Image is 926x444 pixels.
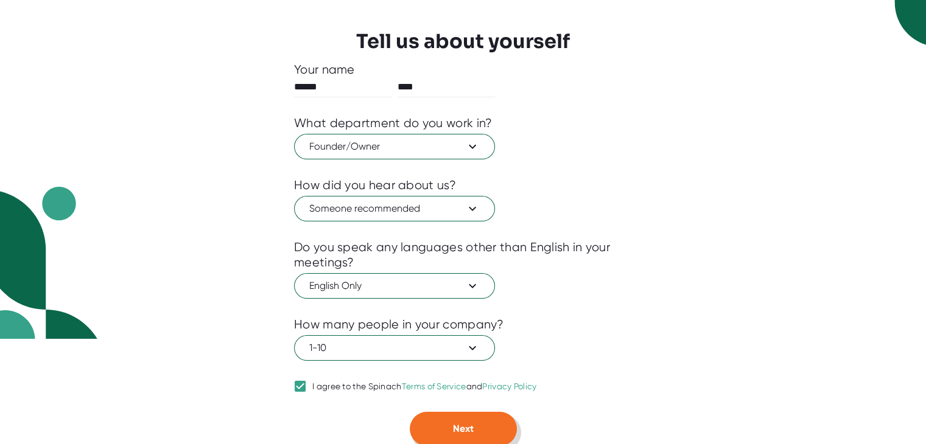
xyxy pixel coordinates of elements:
div: How many people in your company? [294,317,504,332]
span: Founder/Owner [309,139,480,154]
div: Your name [294,62,632,77]
div: Do you speak any languages other than English in your meetings? [294,240,632,270]
span: 1-10 [309,341,480,355]
a: Privacy Policy [482,381,536,391]
span: Next [453,423,474,434]
div: I agree to the Spinach and [312,381,537,392]
button: English Only [294,273,495,299]
h3: Tell us about yourself [356,30,570,53]
span: English Only [309,279,480,293]
div: How did you hear about us? [294,178,456,193]
span: Someone recommended [309,201,480,216]
div: What department do you work in? [294,116,492,131]
a: Terms of Service [402,381,466,391]
button: Someone recommended [294,196,495,221]
button: 1-10 [294,335,495,361]
button: Founder/Owner [294,134,495,159]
